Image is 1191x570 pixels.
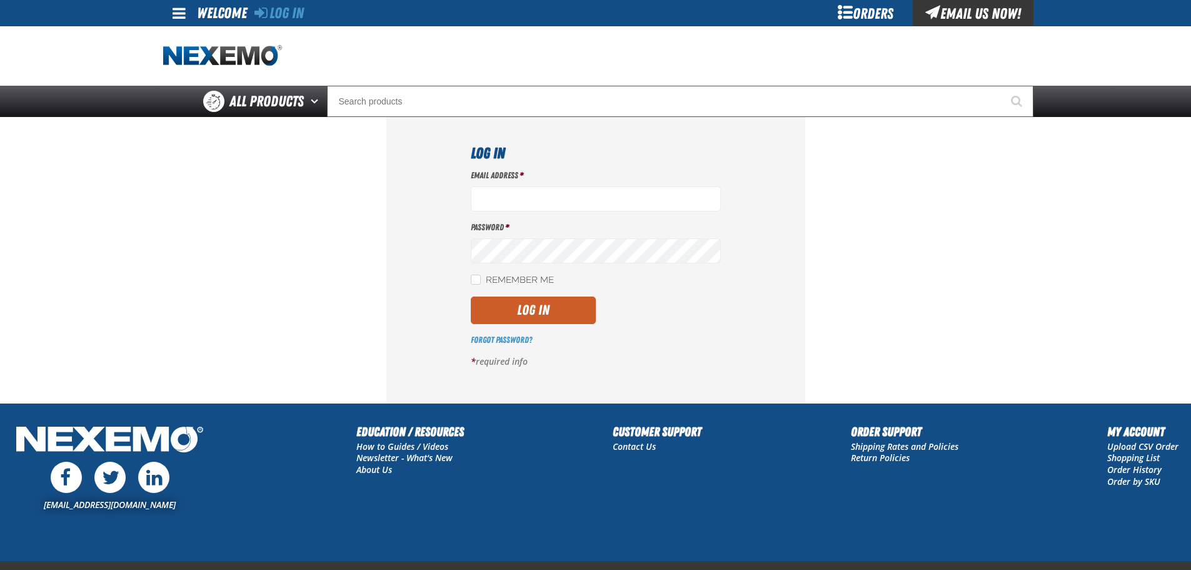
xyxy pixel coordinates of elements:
[44,499,176,511] a: [EMAIL_ADDRESS][DOMAIN_NAME]
[356,452,453,464] a: Newsletter - What's New
[163,45,282,67] img: Nexemo logo
[356,464,392,476] a: About Us
[471,297,596,324] button: Log In
[471,142,721,165] h1: Log In
[356,422,464,441] h2: Education / Resources
[471,170,721,181] label: Email Address
[851,452,910,464] a: Return Policies
[851,440,958,452] a: Shipping Rates and Policies
[471,275,481,285] input: Remember Me
[163,45,282,67] a: Home
[851,422,958,441] h2: Order Support
[1107,476,1160,487] a: Order by SKU
[327,86,1033,117] input: Search
[254,4,304,22] a: Log In
[471,356,721,368] p: required info
[1107,422,1178,441] h2: My Account
[306,86,327,117] button: Open All Products pages
[471,221,721,233] label: Password
[1107,464,1162,476] a: Order History
[471,275,554,287] label: Remember Me
[1107,452,1160,464] a: Shopping List
[471,335,532,345] a: Forgot Password?
[13,422,207,459] img: Nexemo Logo
[1002,86,1033,117] button: Start Searching
[613,422,701,441] h2: Customer Support
[229,90,304,113] span: All Products
[1107,440,1178,452] a: Upload CSV Order
[356,440,448,452] a: How to Guides / Videos
[613,440,656,452] a: Contact Us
